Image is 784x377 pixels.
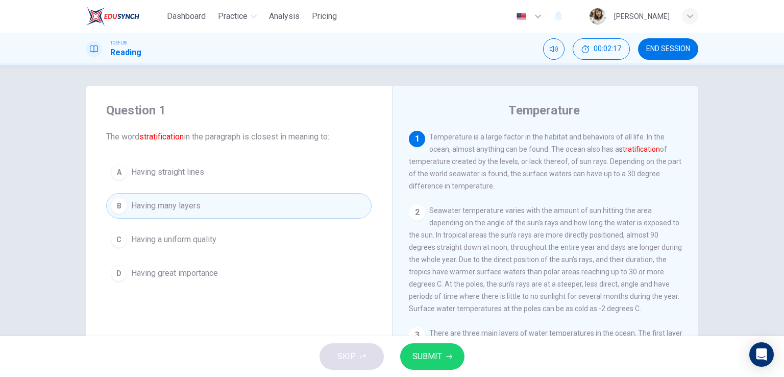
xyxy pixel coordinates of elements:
span: Having many layers [131,200,201,212]
h4: Temperature [508,102,580,119]
div: D [111,265,127,281]
h1: Reading [110,46,141,59]
button: END SESSION [638,38,698,60]
span: Having a uniform quality [131,233,216,246]
span: 00:02:17 [594,45,621,53]
div: Mute [543,38,565,60]
a: EduSynch logo [86,6,163,27]
span: Seawater temperature varies with the amount of sun hitting the area depending on the angle of the... [409,206,682,313]
button: Analysis [265,7,304,26]
button: CHaving a uniform quality [106,227,372,252]
button: SUBMIT [400,343,464,370]
button: Dashboard [163,7,210,26]
span: END SESSION [646,45,690,53]
span: Dashboard [167,10,206,22]
h4: Question 1 [106,102,372,119]
div: 2 [409,204,425,221]
button: DHaving great importance [106,261,372,286]
span: Temperature is a large factor in the habitat and behaviors of all life. In the ocean, almost anyt... [409,133,681,190]
img: Profile picture [590,8,606,25]
button: Practice [214,7,261,26]
font: stratification [139,132,184,142]
span: SUBMIT [412,349,442,364]
div: Hide [573,38,630,60]
span: TOEFL® [110,39,127,46]
div: Open Intercom Messenger [749,342,774,367]
img: EduSynch logo [86,6,139,27]
span: Having straight lines [131,166,204,178]
div: 1 [409,131,425,147]
font: stratification [619,145,660,153]
button: Pricing [308,7,341,26]
span: Pricing [312,10,337,22]
span: The word in the paragraph is closest in meaning to: [106,131,372,143]
div: [PERSON_NAME] [614,10,670,22]
span: Practice [218,10,248,22]
span: Having great importance [131,267,218,279]
span: Analysis [269,10,300,22]
div: A [111,164,127,180]
button: AHaving straight lines [106,159,372,185]
div: C [111,231,127,248]
div: 3 [409,327,425,343]
img: en [515,13,528,20]
button: 00:02:17 [573,38,630,60]
div: B [111,198,127,214]
button: BHaving many layers [106,193,372,219]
